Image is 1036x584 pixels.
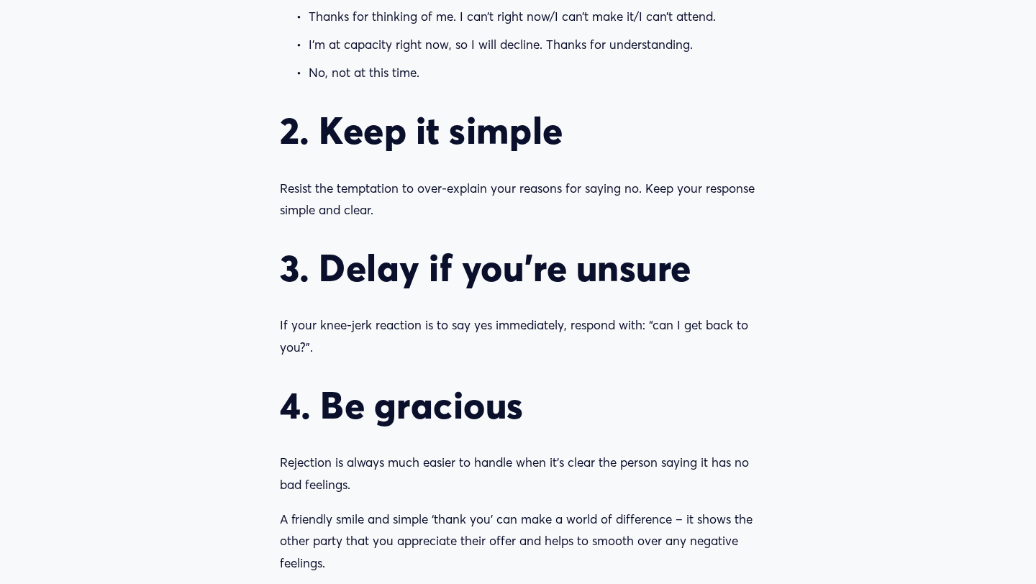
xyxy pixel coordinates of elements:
p: I’m at capacity right now, so I will decline. Thanks for understanding. [309,34,756,56]
p: No, not at this time. [309,62,756,84]
p: A friendly smile and simple ‘thank you’ can make a world of difference – it shows the other party... [280,508,756,575]
p: Thanks for thinking of me. I can’t right now/I can’t make it/I can’t attend. [309,6,756,28]
h2: 4. Be gracious [280,383,756,428]
h2: 2. Keep it simple [280,109,756,153]
p: Rejection is always much easier to handle when it’s clear the person saying it has no bad feelings. [280,452,756,496]
p: Resist the temptation to over-explain your reasons for saying no. Keep your response simple and c... [280,178,756,222]
h2: 3. Delay if you’re unsure [280,246,756,291]
p: If your knee-jerk reaction is to say yes immediately, respond with: “can I get back to you?”. [280,314,756,358]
